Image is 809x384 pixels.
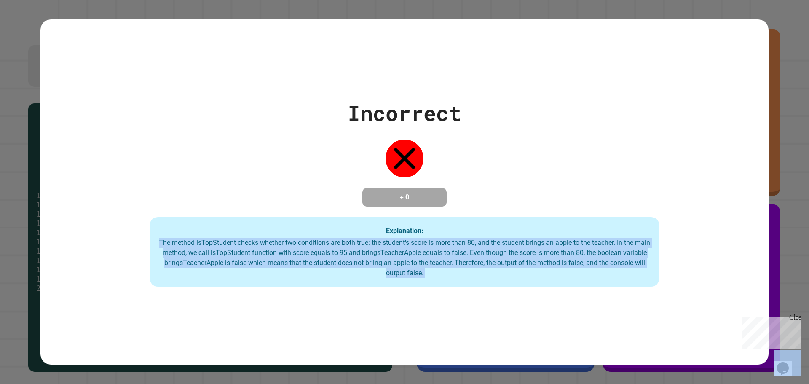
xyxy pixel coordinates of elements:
div: Chat with us now!Close [3,3,58,54]
div: The method isTopStudent checks whether two conditions are both true: the student's score is more ... [158,238,651,278]
iframe: chat widget [774,350,801,376]
div: Incorrect [348,97,461,129]
iframe: chat widget [739,314,801,349]
strong: Explanation: [386,226,423,234]
h4: + 0 [371,192,438,202]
